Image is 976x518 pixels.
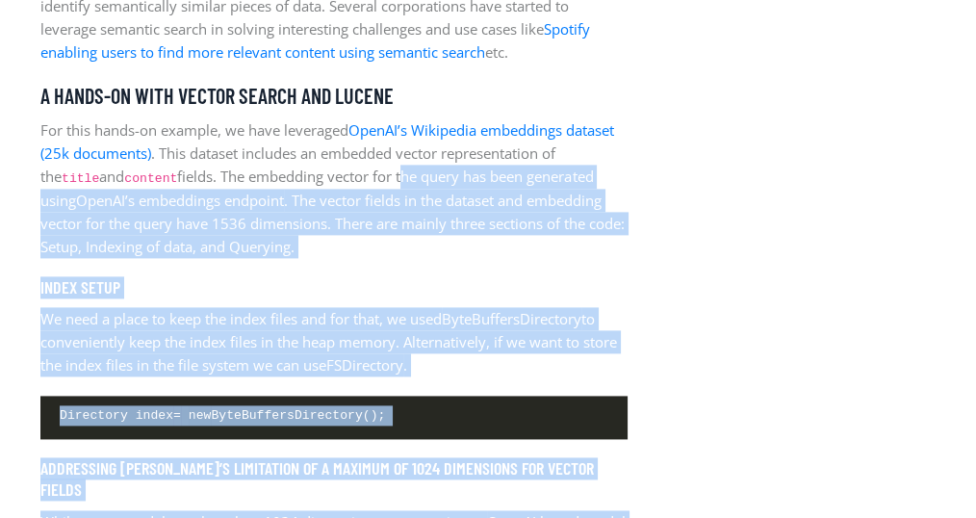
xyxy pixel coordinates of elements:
a: FSDirectory [326,355,403,375]
h5: Index Setup [40,277,628,298]
h4: A Hands-on with Vector Search and Lucene [40,83,628,108]
p: We need a place to keep the index files and for that, we used to conveniently keep the index file... [40,307,628,376]
span: = [173,408,181,423]
code: content [124,171,177,186]
span: new [189,408,212,423]
p: For this hands-on example, we have leveraged . This dataset includes an embedded vector represent... [40,118,628,258]
code: title [62,171,99,186]
a: OpenAI’s embeddings endpoint [76,191,284,210]
h5: Addressing [PERSON_NAME]’s limitation of a maximum of 1024 dimensions for vector fields [40,458,628,500]
span: Directory index ByteBuffersDirectory(); [60,405,385,426]
a: ByteBuffersDirectory [442,309,581,328]
a: OpenAI’s Wikipedia embeddings dataset (25k documents) [40,120,614,163]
